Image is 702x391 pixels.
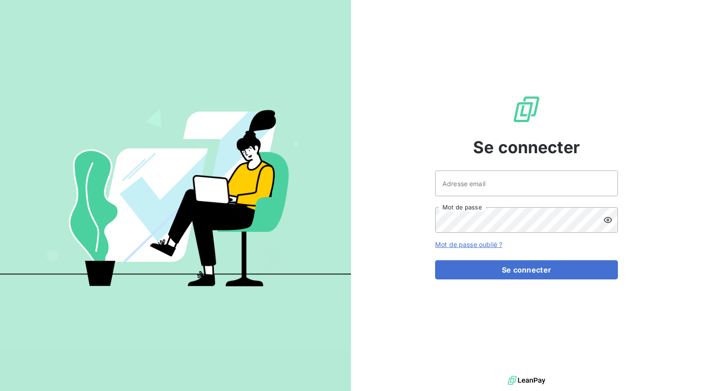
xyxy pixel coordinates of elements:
[435,260,618,279] button: Se connecter
[435,241,502,248] a: Mot de passe oublié ?
[473,135,580,160] span: Se connecter
[508,374,545,387] img: logo
[435,171,618,196] input: placeholder
[512,95,541,124] img: Logo LeanPay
